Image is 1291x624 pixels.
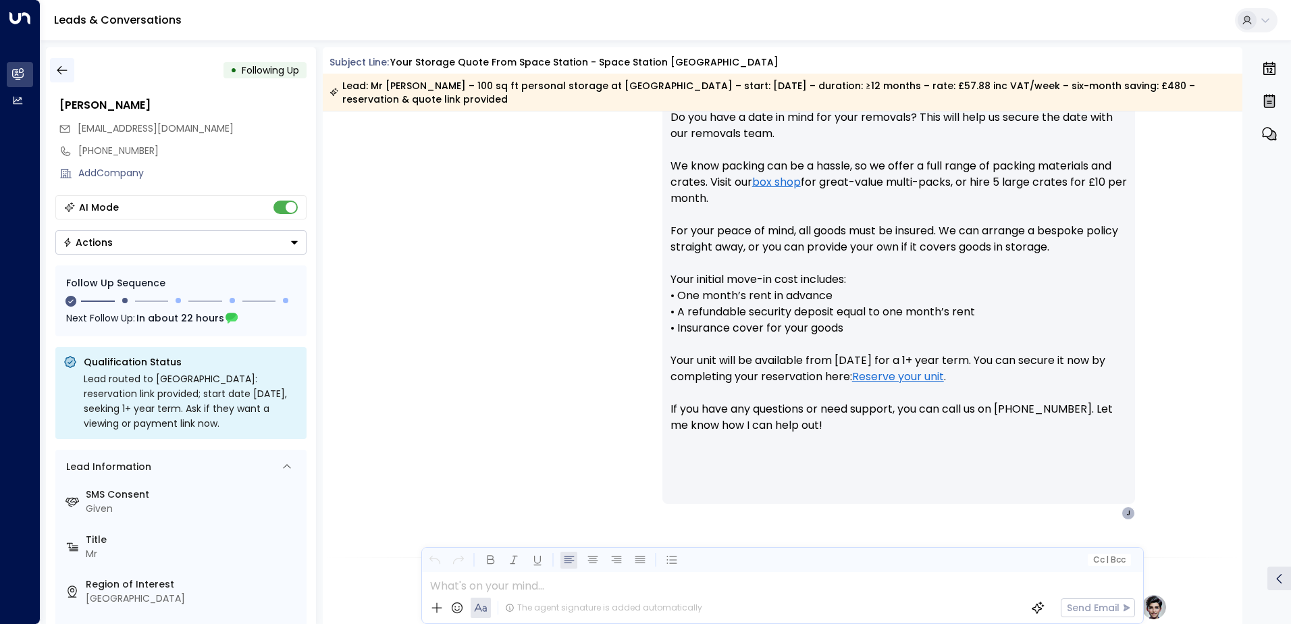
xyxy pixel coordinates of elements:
[78,122,234,136] span: jordanwright1999@yahoo.co.uk
[86,488,301,502] label: SMS Consent
[1140,594,1167,621] img: profile-logo.png
[86,577,301,592] label: Region of Interest
[390,55,779,70] div: Your storage quote from Space Station - Space Station [GEOGRAPHIC_DATA]
[86,547,301,561] div: Mr
[330,79,1235,106] div: Lead: Mr [PERSON_NAME] – 100 sq ft personal storage at [GEOGRAPHIC_DATA] – start: [DATE] – durati...
[79,201,119,214] div: AI Mode
[330,55,389,69] span: Subject Line:
[505,602,702,614] div: The agent signature is added automatically
[1122,506,1135,520] div: J
[66,311,296,326] div: Next Follow Up:
[1092,555,1125,565] span: Cc Bcc
[86,592,301,606] div: [GEOGRAPHIC_DATA]
[1087,554,1130,567] button: Cc|Bcc
[136,311,224,326] span: In about 22 hours
[84,355,298,369] p: Qualification Status
[66,276,296,290] div: Follow Up Sequence
[55,230,307,255] button: Actions
[55,230,307,255] div: Button group with a nested menu
[78,166,307,180] div: AddCompany
[86,502,301,516] div: Given
[59,97,307,113] div: [PERSON_NAME]
[1106,555,1109,565] span: |
[242,63,299,77] span: Following Up
[426,552,443,569] button: Undo
[61,460,151,474] div: Lead Information
[78,122,234,135] span: [EMAIL_ADDRESS][DOMAIN_NAME]
[752,174,801,190] a: box shop
[63,236,113,249] div: Actions
[84,371,298,431] div: Lead routed to [GEOGRAPHIC_DATA]: reservation link provided; start date [DATE], seeking 1+ year t...
[78,144,307,158] div: [PHONE_NUMBER]
[230,58,237,82] div: •
[450,552,467,569] button: Redo
[852,369,944,385] a: Reserve your unit
[54,12,182,28] a: Leads & Conversations
[86,533,301,547] label: Title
